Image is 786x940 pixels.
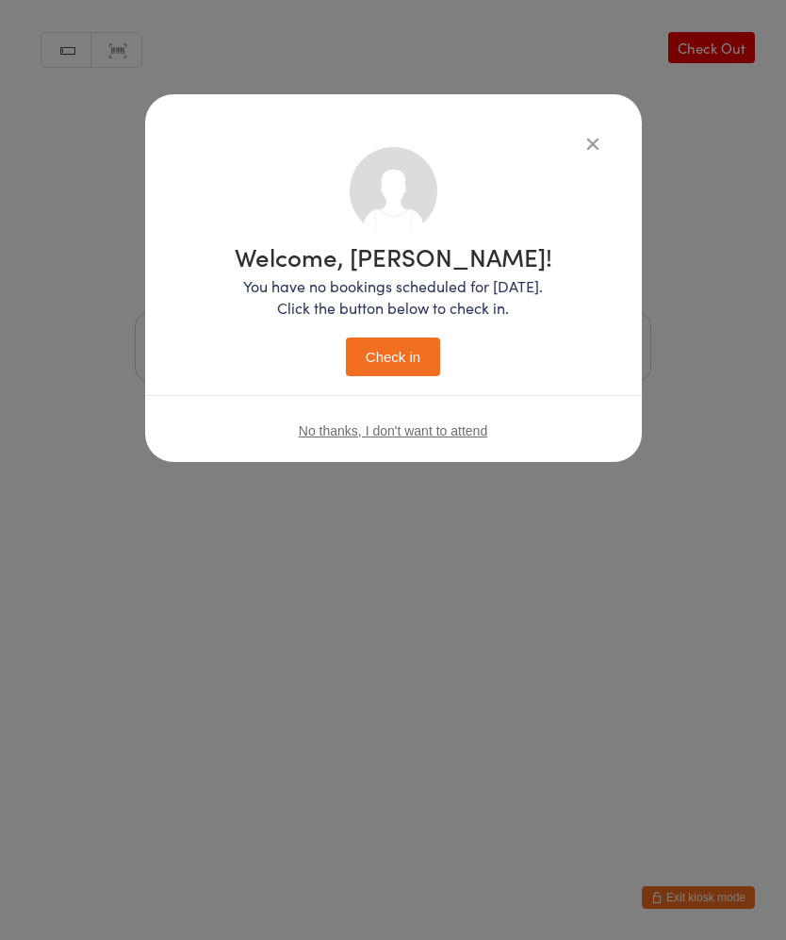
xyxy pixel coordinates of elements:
[350,147,437,235] img: no_photo.png
[346,338,440,376] button: Check in
[299,423,487,438] button: No thanks, I don't want to attend
[235,275,552,319] p: You have no bookings scheduled for [DATE]. Click the button below to check in.
[235,244,552,269] h1: Welcome, [PERSON_NAME]!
